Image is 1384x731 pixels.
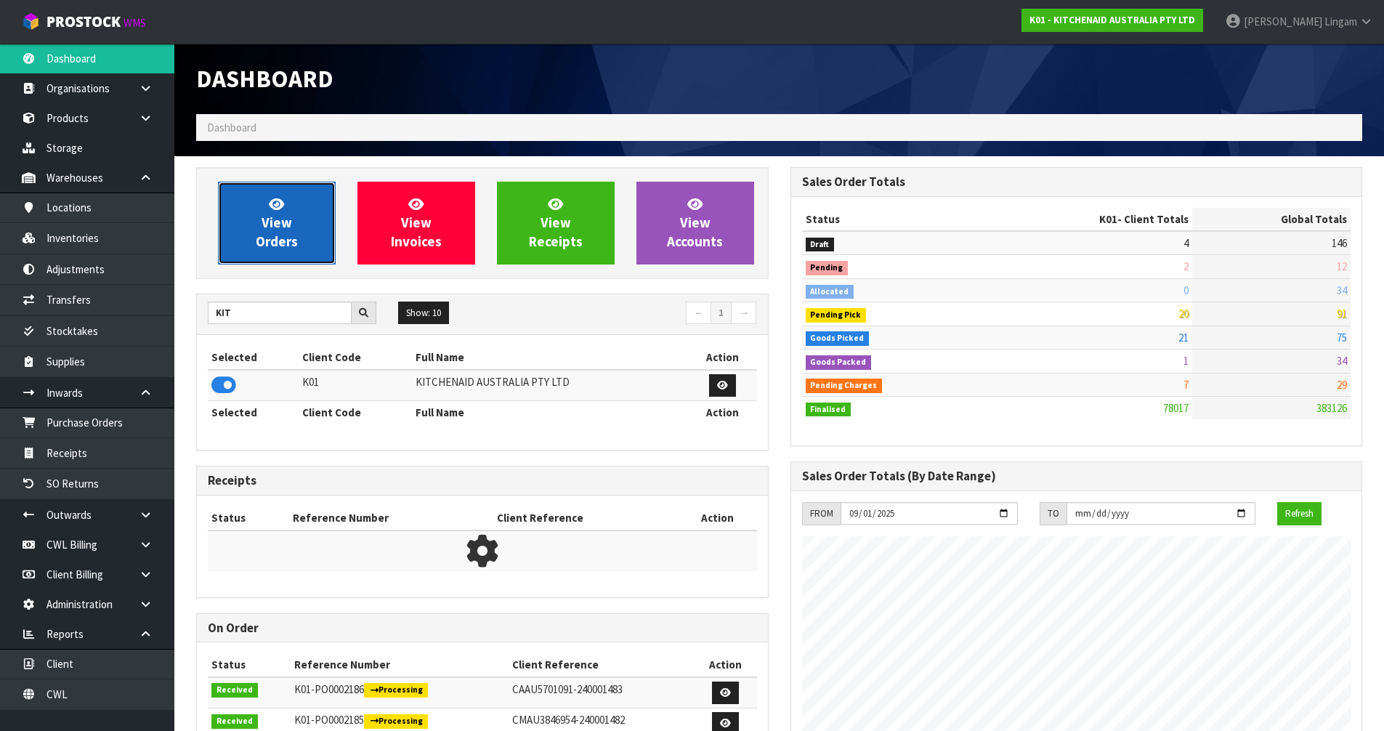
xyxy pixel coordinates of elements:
th: Global Totals [1192,208,1351,231]
button: Show: 10 [398,302,449,325]
h3: Sales Order Totals [802,175,1351,189]
th: Action [695,653,756,677]
th: Client Reference [493,506,678,530]
span: 1 [1183,354,1189,368]
th: Selected [208,346,299,369]
span: 20 [1178,307,1189,320]
span: 146 [1332,236,1347,250]
span: Goods Packed [806,355,872,370]
span: 7 [1183,378,1189,392]
span: 75 [1337,331,1347,344]
span: K01 [1099,212,1117,226]
a: ViewReceipts [497,182,615,264]
a: → [731,302,756,325]
span: ProStock [46,12,121,31]
th: Client Code [299,346,412,369]
th: Reference Number [289,506,493,530]
a: ViewOrders [218,182,336,264]
th: Action [688,346,756,369]
a: 1 [711,302,732,325]
span: Pending Pick [806,308,867,323]
h3: On Order [208,621,757,635]
div: TO [1040,502,1067,525]
span: 29 [1337,378,1347,392]
h3: Receipts [208,474,757,488]
th: Status [208,506,289,530]
span: View Orders [256,195,298,250]
span: Processing [364,683,428,698]
span: Goods Picked [806,331,870,346]
span: [PERSON_NAME] [1244,15,1322,28]
a: ViewInvoices [357,182,475,264]
span: Lingam [1324,15,1357,28]
th: Client Reference [509,653,695,677]
span: View Receipts [529,195,583,250]
td: K01-PO0002186 [291,677,509,708]
th: Full Name [412,401,688,424]
span: 78017 [1163,401,1189,415]
th: Status [208,653,291,677]
span: Received [211,714,258,729]
span: 4 [1183,236,1189,250]
span: 0 [1183,283,1189,297]
td: KITCHENAID AUSTRALIA PTY LTD [412,370,688,401]
input: Search clients [208,302,352,324]
a: K01 - KITCHENAID AUSTRALIA PTY LTD [1021,9,1203,32]
span: 2 [1183,259,1189,273]
strong: K01 - KITCHENAID AUSTRALIA PTY LTD [1029,14,1195,26]
img: cube-alt.png [22,12,40,31]
div: FROM [802,502,841,525]
span: 12 [1337,259,1347,273]
td: K01 [299,370,412,401]
a: ← [686,302,711,325]
span: Dashboard [207,121,256,134]
span: Processing [364,714,428,729]
span: Pending Charges [806,379,883,393]
nav: Page navigation [493,302,757,327]
th: Action [678,506,757,530]
span: Dashboard [196,63,333,94]
th: Reference Number [291,653,509,677]
span: Finalised [806,403,851,417]
span: Received [211,683,258,698]
span: View Accounts [667,195,723,250]
button: Refresh [1277,502,1322,525]
th: Client Code [299,401,412,424]
span: View Invoices [391,195,442,250]
h3: Sales Order Totals (By Date Range) [802,469,1351,483]
th: Action [688,401,756,424]
span: 91 [1337,307,1347,320]
span: Allocated [806,285,854,299]
span: 21 [1178,331,1189,344]
th: - Client Totals [983,208,1192,231]
small: WMS [124,16,146,30]
span: Pending [806,261,849,275]
th: Selected [208,401,299,424]
span: Draft [806,238,835,252]
a: ViewAccounts [636,182,754,264]
span: 34 [1337,354,1347,368]
th: Full Name [412,346,688,369]
span: 383126 [1316,401,1347,415]
span: 34 [1337,283,1347,297]
td: CAAU5701091-240001483 [509,677,695,708]
th: Status [802,208,984,231]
